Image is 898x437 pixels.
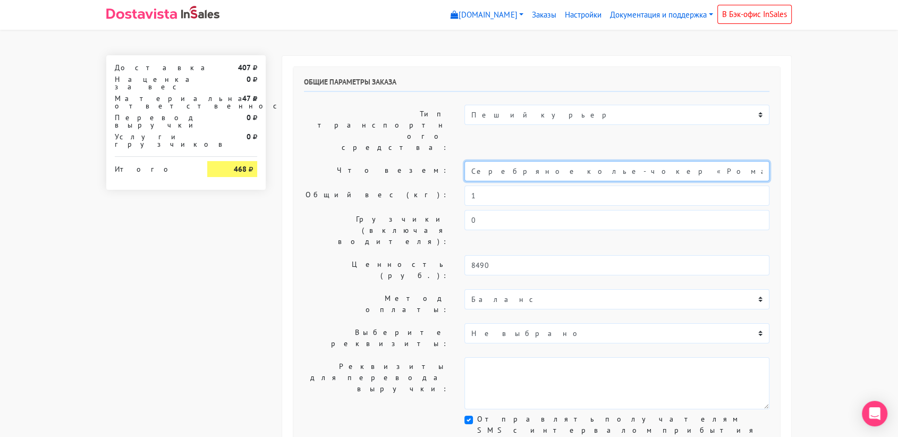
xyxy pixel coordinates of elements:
[242,94,251,103] strong: 47
[446,5,528,26] a: [DOMAIN_NAME]
[296,323,456,353] label: Выберите реквизиты:
[296,357,456,409] label: Реквизиты для перевода выручки:
[247,74,251,84] strong: 0
[107,114,199,129] div: Перевод выручки
[234,164,247,174] strong: 468
[717,5,792,24] a: В Бэк-офис InSales
[115,161,191,173] div: Итого
[106,9,177,19] img: Dostavista - срочная курьерская служба доставки
[181,6,219,19] img: InSales
[107,75,199,90] div: Наценка за вес
[247,113,251,122] strong: 0
[238,63,251,72] strong: 407
[296,105,456,157] label: Тип транспортного средства:
[304,78,769,92] h6: Общие параметры заказа
[296,161,456,181] label: Что везем:
[296,255,456,285] label: Ценность (руб.):
[606,5,717,26] a: Документация и поддержка
[296,289,456,319] label: Метод оплаты:
[528,5,561,26] a: Заказы
[862,401,887,426] div: Open Intercom Messenger
[561,5,606,26] a: Настройки
[107,64,199,71] div: Доставка
[247,132,251,141] strong: 0
[296,210,456,251] label: Грузчики (включая водителя):
[107,95,199,110] div: Материальная ответственность
[107,133,199,148] div: Услуги грузчиков
[296,186,456,206] label: Общий вес (кг):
